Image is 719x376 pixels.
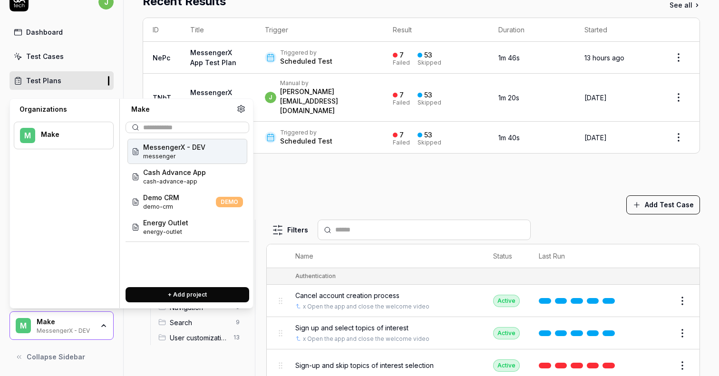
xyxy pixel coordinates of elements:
[265,92,276,103] span: j
[493,295,520,307] div: Active
[20,128,35,143] span: M
[280,57,332,66] div: Scheduled Test
[280,136,332,146] div: Scheduled Test
[303,302,429,311] a: x Open the app and close the welcome video
[190,88,236,106] a: MessengerX App Test Plan
[143,142,205,152] span: MessengerX - DEV
[41,130,101,139] div: Make
[14,105,114,114] div: Organizations
[399,91,404,99] div: 7
[143,193,179,202] span: Demo CRM
[37,326,94,334] div: MessengerX - DEV
[489,18,574,42] th: Duration
[170,318,230,328] span: Search
[280,49,332,57] div: Triggered by
[10,311,114,340] button: MMakeMessengerX - DEV
[255,18,383,42] th: Trigger
[295,360,434,370] span: Sign-up and skip topics of interest selection
[280,87,374,116] div: [PERSON_NAME][EMAIL_ADDRESS][DOMAIN_NAME]
[230,332,243,343] span: 13
[418,100,441,106] div: Skipped
[143,18,181,42] th: ID
[493,359,520,372] div: Active
[26,76,61,86] div: Test Plans
[27,352,85,362] span: Collapse Sidebar
[26,27,63,37] div: Dashboard
[10,47,114,66] a: Test Cases
[418,60,441,66] div: Skipped
[126,105,237,114] div: Make
[10,96,114,114] a: Results
[424,131,432,139] div: 53
[498,94,519,102] time: 1m 20s
[153,54,170,62] a: NePc
[393,140,410,145] div: Failed
[280,79,374,87] div: Manual by
[143,228,188,236] span: Project ID: xCCa
[295,272,336,280] div: Authentication
[484,244,529,268] th: Status
[584,94,607,102] time: [DATE]
[424,91,432,99] div: 53
[37,318,94,326] div: Make
[295,323,408,333] span: Sign up and select topics of interest
[14,122,114,149] button: MMake
[393,100,410,106] div: Failed
[10,347,114,366] button: Collapse Sidebar
[575,18,658,42] th: Started
[143,218,188,228] span: Energy Outlet
[126,287,249,302] button: + Add project
[267,285,700,317] tr: Cancel account creation processx Open the app and close the welcome videoActive
[155,315,247,330] div: Drag to reorderSearch9
[399,51,404,59] div: 7
[493,327,520,339] div: Active
[232,317,243,328] span: 9
[16,318,31,333] span: M
[190,48,236,67] a: MessengerX App Test Plan
[237,105,245,116] a: Organization settings
[424,51,432,59] div: 53
[26,51,64,61] div: Test Cases
[498,54,520,62] time: 1m 46s
[626,195,700,214] button: Add Test Case
[303,335,429,343] a: x Open the app and close the welcome video
[267,317,700,349] tr: Sign up and select topics of interestx Open the app and close the welcome videoActive
[584,54,624,62] time: 13 hours ago
[266,221,314,240] button: Filters
[143,202,179,211] span: Project ID: ETPq
[153,94,171,102] a: TNbT
[126,137,249,280] div: Suggestions
[295,290,399,300] span: Cancel account creation process
[10,71,114,90] a: Test Plans
[155,330,247,345] div: Drag to reorderUser customization13
[498,134,520,142] time: 1m 40s
[170,333,228,343] span: User customization
[10,23,114,41] a: Dashboard
[286,244,484,268] th: Name
[399,131,404,139] div: 7
[393,60,410,66] div: Failed
[383,18,489,42] th: Result
[280,129,332,136] div: Triggered by
[143,152,205,161] span: Project ID: 8Lxd
[181,18,255,42] th: Title
[418,140,441,145] div: Skipped
[143,177,206,186] span: Project ID: 0DU4
[143,167,206,177] span: Cash Advance App
[584,134,607,142] time: [DATE]
[216,197,243,207] span: DEMO
[529,244,628,268] th: Last Run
